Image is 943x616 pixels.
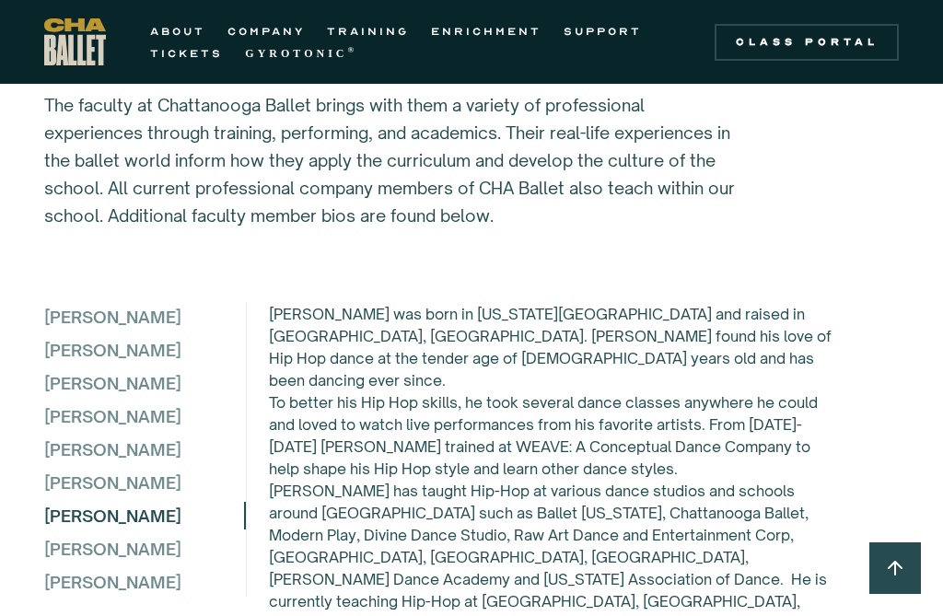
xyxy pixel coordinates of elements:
[44,436,244,463] div: [PERSON_NAME]
[44,369,244,397] div: [PERSON_NAME]
[431,20,541,42] a: ENRICHMENT
[715,24,899,61] a: Class Portal
[245,42,357,64] a: GYROTONIC®
[44,402,244,430] div: [PERSON_NAME]
[44,568,244,596] div: [PERSON_NAME]
[44,303,244,331] div: [PERSON_NAME]
[44,336,244,364] div: [PERSON_NAME]
[726,35,888,50] div: Class Portal
[564,20,642,42] a: SUPPORT
[44,535,244,563] div: [PERSON_NAME]
[44,91,735,229] p: The faculty at Chattanooga Ballet brings with them a variety of professional experiences through ...
[327,20,409,42] a: TRAINING
[227,20,305,42] a: COMPANY
[150,20,205,42] a: ABOUT
[150,42,223,64] a: TICKETS
[347,45,357,54] sup: ®
[44,502,181,529] div: [PERSON_NAME]
[44,469,244,496] div: [PERSON_NAME]
[44,18,106,65] a: home
[245,47,347,60] strong: GYROTONIC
